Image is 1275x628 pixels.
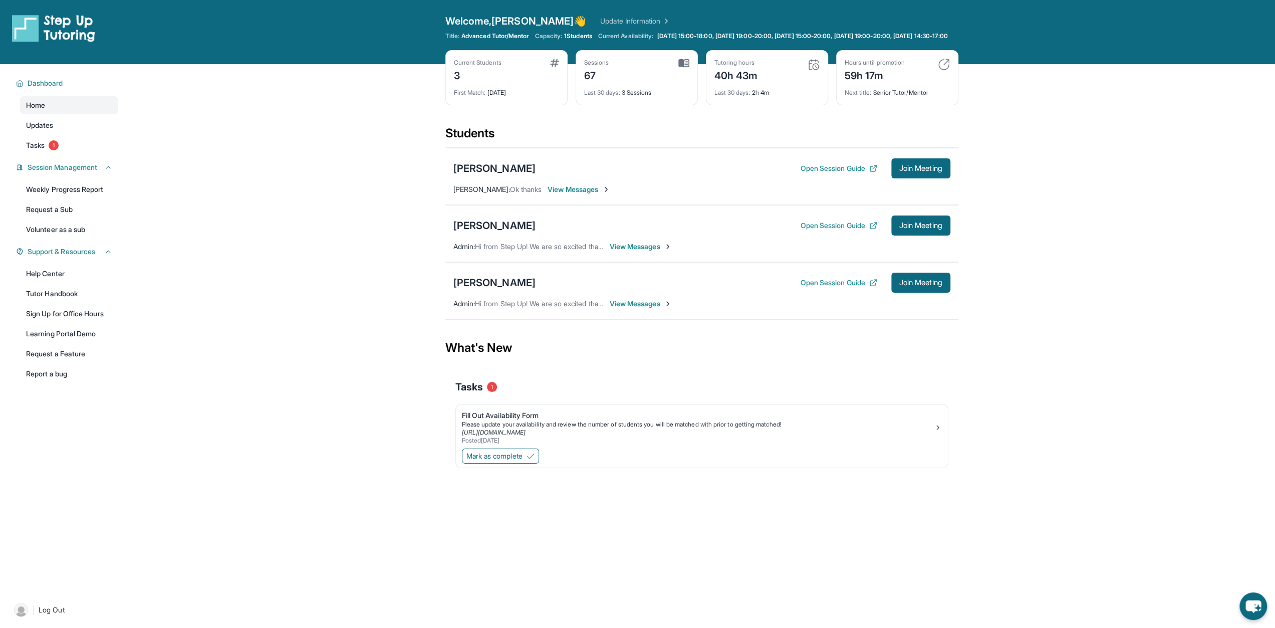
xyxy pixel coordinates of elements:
[39,605,65,615] span: Log Out
[610,299,672,309] span: View Messages
[10,599,118,621] a: |Log Out
[453,219,536,233] div: [PERSON_NAME]
[20,365,118,383] a: Report a bug
[584,83,689,97] div: 3 Sessions
[20,116,118,134] a: Updates
[891,158,950,178] button: Join Meeting
[20,265,118,283] a: Help Center
[28,162,97,172] span: Session Management
[462,410,934,421] div: Fill Out Availability Form
[20,221,118,239] a: Volunteer as a sub
[714,59,758,67] div: Tutoring hours
[12,14,95,42] img: logo
[657,32,948,40] span: [DATE] 15:00-18:00, [DATE] 19:00-20:00, [DATE] 15:00-20:00, [DATE] 19:00-20:00, [DATE] 14:30-17:00
[714,83,820,97] div: 2h 4m
[28,247,95,257] span: Support & Resources
[453,299,475,308] span: Admin :
[462,421,934,429] div: Please update your availability and review the number of students you will be matched with prior ...
[20,200,118,219] a: Request a Sub
[466,451,523,461] span: Mark as complete
[49,140,59,150] span: 1
[453,161,536,175] div: [PERSON_NAME]
[598,32,653,40] span: Current Availability:
[14,603,28,617] img: user-img
[548,184,610,194] span: View Messages
[564,32,592,40] span: 1 Students
[584,67,609,83] div: 67
[845,89,872,96] span: Next title :
[28,78,63,88] span: Dashboard
[845,59,905,67] div: Hours until promotion
[26,100,45,110] span: Home
[664,243,672,251] img: Chevron-Right
[20,180,118,198] a: Weekly Progress Report
[584,89,620,96] span: Last 30 days :
[714,67,758,83] div: 40h 43m
[487,382,497,392] span: 1
[453,242,475,251] span: Admin :
[24,247,112,257] button: Support & Resources
[20,345,118,363] a: Request a Feature
[800,278,877,288] button: Open Session Guide
[891,216,950,236] button: Join Meeting
[584,59,609,67] div: Sessions
[454,67,501,83] div: 3
[845,67,905,83] div: 59h 17m
[20,325,118,343] a: Learning Portal Demo
[455,380,483,394] span: Tasks
[475,299,1273,308] span: Hi from Step Up! We are so excited that you are matched with one another. Please use this space t...
[462,429,526,436] a: [URL][DOMAIN_NAME]
[456,404,948,447] a: Fill Out Availability FormPlease update your availability and review the number of students you w...
[899,223,942,229] span: Join Meeting
[800,163,877,173] button: Open Session Guide
[454,59,501,67] div: Current Students
[510,185,542,193] span: Ok thanks
[808,59,820,71] img: card
[678,59,689,68] img: card
[664,300,672,308] img: Chevron-Right
[899,280,942,286] span: Join Meeting
[453,185,510,193] span: [PERSON_NAME] :
[845,83,950,97] div: Senior Tutor/Mentor
[800,221,877,231] button: Open Session Guide
[445,125,958,147] div: Students
[602,185,610,193] img: Chevron-Right
[454,89,486,96] span: First Match :
[655,32,950,40] a: [DATE] 15:00-18:00, [DATE] 19:00-20:00, [DATE] 15:00-20:00, [DATE] 19:00-20:00, [DATE] 14:30-17:00
[20,305,118,323] a: Sign Up for Office Hours
[24,162,112,172] button: Session Management
[899,165,942,171] span: Join Meeting
[24,78,112,88] button: Dashboard
[445,326,958,370] div: What's New
[445,14,587,28] span: Welcome, [PERSON_NAME] 👋
[26,120,54,130] span: Updates
[20,96,118,114] a: Home
[891,273,950,293] button: Join Meeting
[610,242,672,252] span: View Messages
[462,449,539,464] button: Mark as complete
[453,276,536,290] div: [PERSON_NAME]
[32,604,35,616] span: |
[20,136,118,154] a: Tasks1
[461,32,529,40] span: Advanced Tutor/Mentor
[600,16,670,26] a: Update Information
[938,59,950,71] img: card
[527,452,535,460] img: Mark as complete
[454,83,559,97] div: [DATE]
[535,32,562,40] span: Capacity:
[1239,592,1267,620] button: chat-button
[714,89,750,96] span: Last 30 days :
[26,140,45,150] span: Tasks
[660,16,670,26] img: Chevron Right
[462,437,934,445] div: Posted [DATE]
[20,285,118,303] a: Tutor Handbook
[445,32,459,40] span: Title:
[550,59,559,67] img: card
